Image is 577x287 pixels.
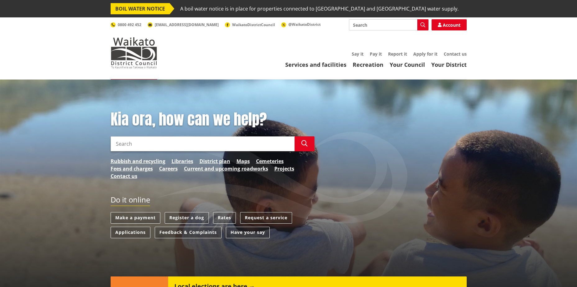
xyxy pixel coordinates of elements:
span: [EMAIL_ADDRESS][DOMAIN_NAME] [155,22,219,27]
a: Account [432,19,467,30]
a: Rubbish and recycling [111,157,165,165]
a: Recreation [353,61,383,68]
a: [EMAIL_ADDRESS][DOMAIN_NAME] [148,22,219,27]
a: Make a payment [111,212,160,224]
a: Maps [236,157,250,165]
a: Pay it [370,51,382,57]
a: Cemeteries [256,157,284,165]
span: BOIL WATER NOTICE [111,3,170,14]
a: @WaikatoDistrict [281,22,321,27]
a: Rates [213,212,236,224]
a: Your Council [390,61,425,68]
a: Request a service [240,212,292,224]
h2: Do it online [111,195,150,206]
input: Search input [349,19,428,30]
input: Search input [111,136,295,151]
a: Say it [352,51,364,57]
a: Fees and charges [111,165,153,172]
span: @WaikatoDistrict [288,22,321,27]
a: 0800 492 452 [111,22,141,27]
a: Contact us [111,172,137,180]
a: Feedback & Complaints [155,227,222,238]
a: Careers [159,165,178,172]
span: A boil water notice is in place for properties connected to [GEOGRAPHIC_DATA] and [GEOGRAPHIC_DAT... [180,3,459,14]
h1: Kia ora, how can we help? [111,111,314,129]
img: Waikato District Council - Te Kaunihera aa Takiwaa o Waikato [111,37,157,68]
a: Services and facilities [285,61,346,68]
a: Libraries [172,157,193,165]
a: Contact us [444,51,467,57]
span: WaikatoDistrictCouncil [232,22,275,27]
a: Your District [431,61,467,68]
a: Report it [388,51,407,57]
a: Apply for it [413,51,437,57]
a: Current and upcoming roadworks [184,165,268,172]
a: District plan [199,157,230,165]
a: Have your say [226,227,270,238]
a: WaikatoDistrictCouncil [225,22,275,27]
span: 0800 492 452 [118,22,141,27]
a: Projects [274,165,294,172]
a: Applications [111,227,150,238]
a: Register a dog [165,212,209,224]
